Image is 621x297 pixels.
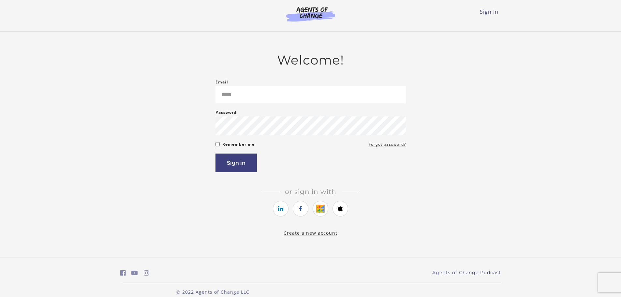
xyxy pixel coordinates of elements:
[222,141,255,148] label: Remember me
[144,270,149,276] i: https://www.instagram.com/agentsofchangeprep/ (Open in a new window)
[273,201,288,216] a: https://courses.thinkific.com/users/auth/linkedin?ss%5Breferral%5D=&ss%5Buser_return_to%5D=&ss%5B...
[120,270,126,276] i: https://www.facebook.com/groups/aswbtestprep (Open in a new window)
[120,289,305,295] p: © 2022 Agents of Change LLC
[144,268,149,278] a: https://www.instagram.com/agentsofchangeprep/ (Open in a new window)
[480,8,498,15] a: Sign In
[279,7,342,22] img: Agents of Change Logo
[432,269,501,276] a: Agents of Change Podcast
[120,268,126,278] a: https://www.facebook.com/groups/aswbtestprep (Open in a new window)
[131,268,138,278] a: https://www.youtube.com/c/AgentsofChangeTestPrepbyMeaganMitchell (Open in a new window)
[313,201,328,216] a: https://courses.thinkific.com/users/auth/google?ss%5Breferral%5D=&ss%5Buser_return_to%5D=&ss%5Bvi...
[280,188,342,196] span: Or sign in with
[333,201,348,216] a: https://courses.thinkific.com/users/auth/apple?ss%5Breferral%5D=&ss%5Buser_return_to%5D=&ss%5Bvis...
[293,201,308,216] a: https://courses.thinkific.com/users/auth/facebook?ss%5Breferral%5D=&ss%5Buser_return_to%5D=&ss%5B...
[284,230,337,236] a: Create a new account
[215,78,228,86] label: Email
[215,154,257,172] button: Sign in
[215,52,406,68] h2: Welcome!
[215,109,237,116] label: Password
[131,270,138,276] i: https://www.youtube.com/c/AgentsofChangeTestPrepbyMeaganMitchell (Open in a new window)
[369,141,406,148] a: Forgot password?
